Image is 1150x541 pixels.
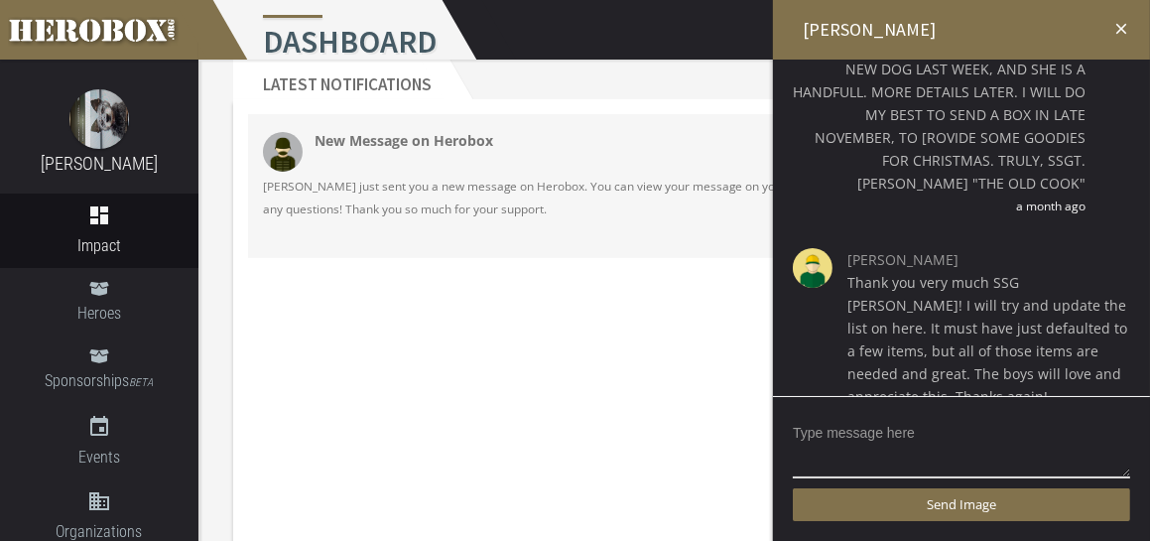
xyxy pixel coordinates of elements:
[793,248,832,288] img: male.jpg
[263,220,1086,243] a: Open Chat
[788,195,1086,217] span: a month ago
[927,495,996,513] span: Send Image
[233,60,449,99] h2: Latest Notifications
[847,271,1135,408] span: Thank you very much SSG [PERSON_NAME]! I will try and update the list on here. It must have just ...
[263,175,1086,220] span: [PERSON_NAME] just sent you a new message on Herobox. You can view your message on your HeroBox p...
[263,132,303,172] img: male.jpg
[1112,20,1130,38] i: close
[41,153,158,174] a: [PERSON_NAME]
[69,89,129,149] img: image
[315,131,493,150] strong: New Message on Herobox
[847,248,1135,271] span: [PERSON_NAME]
[87,203,111,227] i: dashboard
[130,376,154,389] small: BETA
